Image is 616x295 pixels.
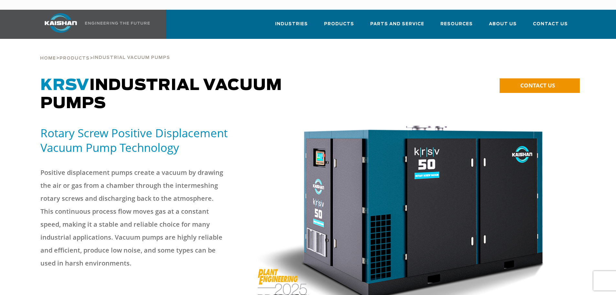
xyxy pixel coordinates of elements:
[520,82,555,89] span: CONTACT US
[533,20,568,28] span: Contact Us
[500,78,580,93] a: CONTACT US
[40,78,282,111] span: Industrial Vacuum Pumps
[489,20,517,28] span: About Us
[440,20,473,28] span: Resources
[93,56,170,60] span: Industrial Vacuum Pumps
[489,16,517,38] a: About Us
[37,13,85,33] img: kaishan logo
[40,166,228,270] p: Positive displacement pumps create a vacuum by drawing the air or gas from a chamber through the ...
[85,22,150,25] img: Engineering the future
[40,39,170,63] div: > >
[440,16,473,38] a: Resources
[40,56,56,61] span: Home
[37,10,151,39] a: Kaishan USA
[59,55,90,61] a: Products
[324,20,354,28] span: Products
[40,55,56,61] a: Home
[324,16,354,38] a: Products
[275,20,308,28] span: Industries
[533,16,568,38] a: Contact Us
[370,20,424,28] span: Parts and Service
[40,78,89,93] span: KRSV
[370,16,424,38] a: Parts and Service
[59,56,90,61] span: Products
[40,126,250,155] h5: Rotary Screw Positive Displacement Vacuum Pump Technology
[275,16,308,38] a: Industries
